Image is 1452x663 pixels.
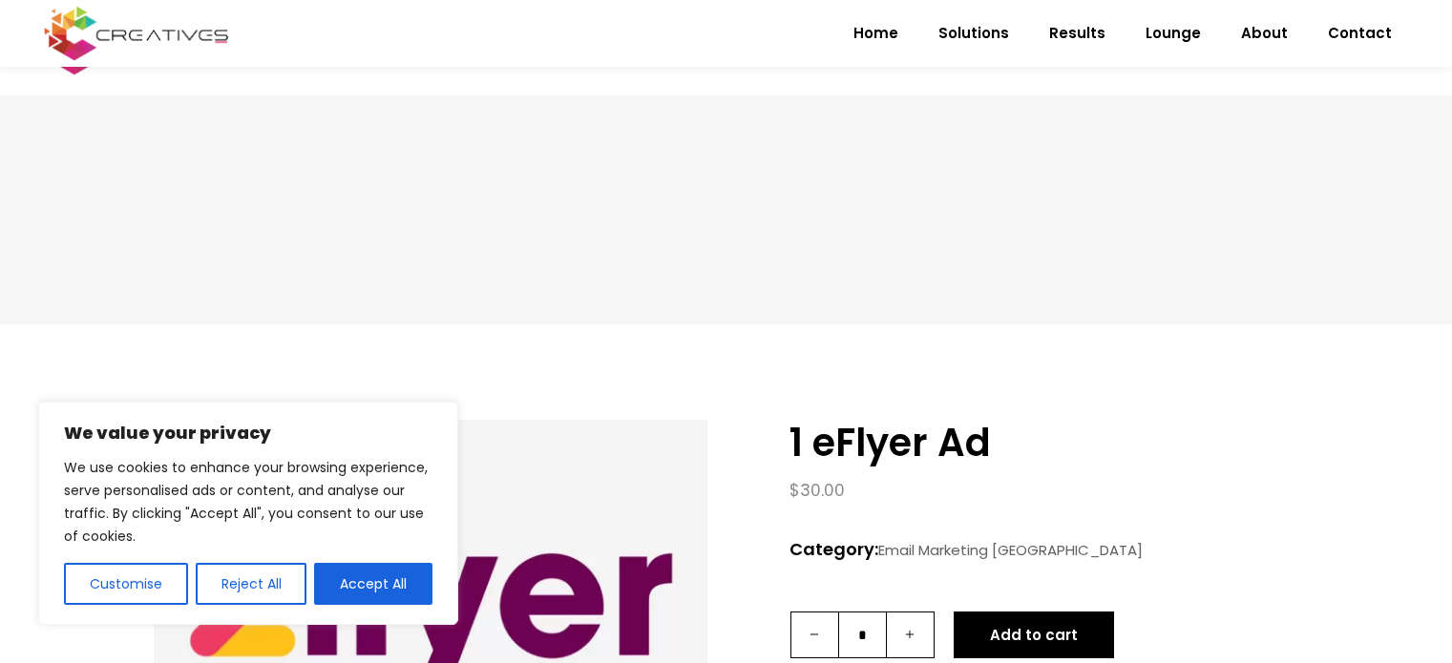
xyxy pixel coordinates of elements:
[38,402,458,625] div: We value your privacy
[1241,9,1288,58] span: About
[789,479,800,502] span: $
[789,537,1299,562] span: Category:
[789,479,845,502] bdi: 30.00
[833,9,918,58] a: Home
[64,563,188,605] button: Customise
[1146,9,1201,58] span: Lounge
[1221,9,1308,58] a: About
[1126,9,1221,58] a: Lounge
[878,540,1143,560] a: Email Marketing [GEOGRAPHIC_DATA]
[64,456,432,548] p: We use cookies to enhance your browsing experience, serve personalised ads or content, and analys...
[64,422,432,445] p: We value your privacy
[853,9,898,58] span: Home
[1308,9,1412,58] a: Contact
[1328,9,1392,58] span: Contact
[1029,9,1126,58] a: Results
[918,9,1029,58] a: Solutions
[1049,9,1105,58] span: Results
[838,611,887,658] input: Product quantity
[40,4,233,63] img: Creatives
[938,9,1009,58] span: Solutions
[196,563,307,605] button: Reject All
[789,420,1299,466] h3: 1 eFlyer Ad
[314,563,432,605] button: Accept All
[954,611,1114,658] button: Add to cart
